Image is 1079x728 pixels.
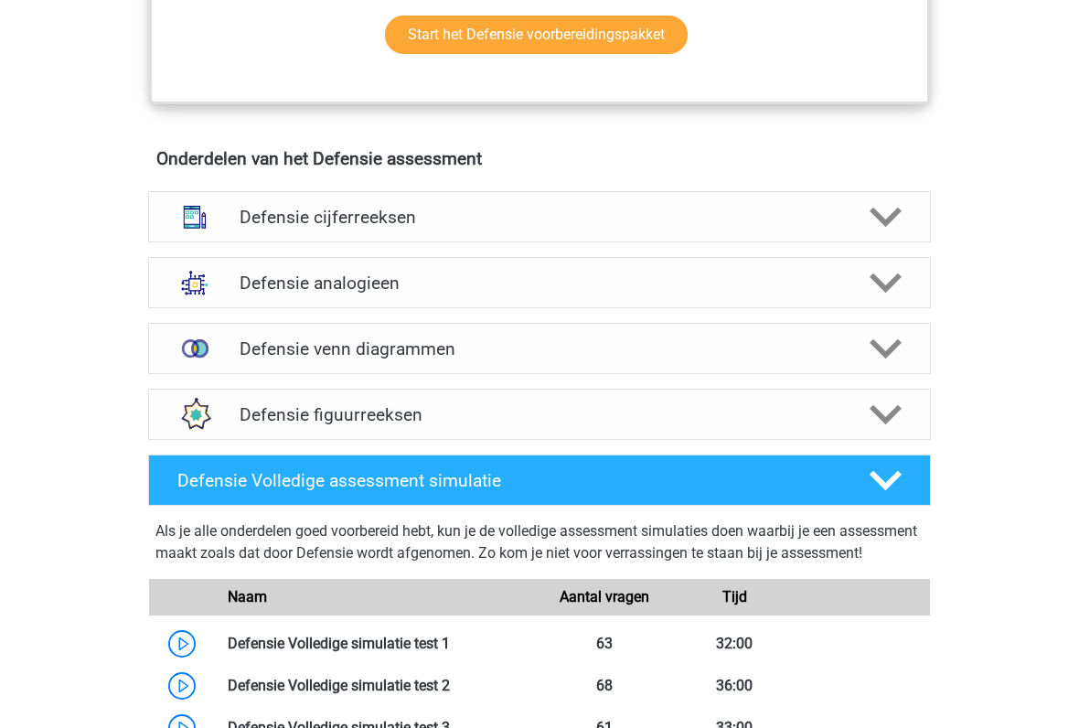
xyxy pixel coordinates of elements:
[240,273,839,294] h4: Defensie analogieen
[240,405,839,426] h4: Defensie figuurreeksen
[240,339,839,360] h4: Defensie venn diagrammen
[177,471,839,492] h4: Defensie Volledige assessment simulatie
[156,149,923,170] h4: Onderdelen van het Defensie assessment
[171,194,219,241] img: cijferreeksen
[141,258,938,309] a: analogieen Defensie analogieen
[539,587,669,609] div: Aantal vragen
[141,390,938,441] a: figuurreeksen Defensie figuurreeksen
[141,455,938,507] a: Defensie Volledige assessment simulatie
[141,192,938,243] a: cijferreeksen Defensie cijferreeksen
[171,260,219,307] img: analogieen
[214,587,539,609] div: Naam
[141,324,938,375] a: venn diagrammen Defensie venn diagrammen
[385,16,688,55] a: Start het Defensie voorbereidingspakket
[171,326,219,373] img: venn diagrammen
[669,587,799,609] div: Tijd
[155,521,924,573] div: Als je alle onderdelen goed voorbereid hebt, kun je de volledige assessment simulaties doen waarb...
[171,391,219,439] img: figuurreeksen
[214,634,539,656] div: Defensie Volledige simulatie test 1
[240,208,839,229] h4: Defensie cijferreeksen
[214,676,539,698] div: Defensie Volledige simulatie test 2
